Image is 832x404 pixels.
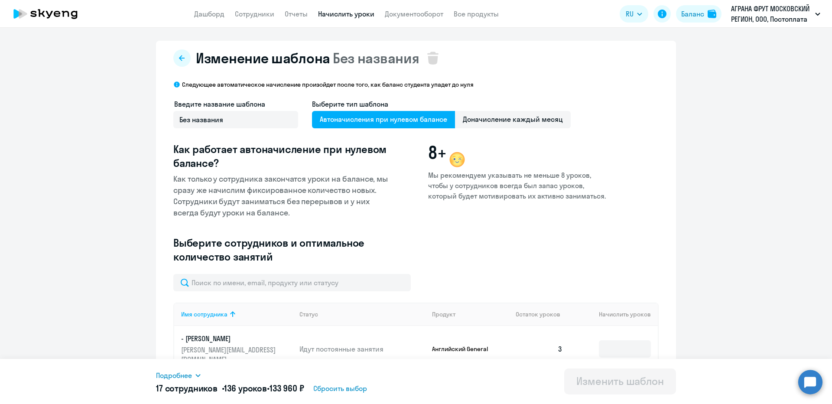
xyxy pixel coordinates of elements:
[576,374,664,388] div: Изменить шаблон
[428,170,607,201] p: Мы рекомендуем указывать не меньше 8 уроков, чтобы у сотрудников всегда был запас уроков, который...
[708,10,716,18] img: balance
[385,10,443,18] a: Документооборот
[173,142,393,170] h3: Как работает автоначисление при нулевом балансе?
[432,310,455,318] div: Продукт
[620,5,648,23] button: RU
[196,49,330,67] span: Изменение шаблона
[181,310,227,318] div: Имя сотрудника
[454,10,499,18] a: Все продукты
[173,111,298,128] input: Без названия
[312,111,455,128] span: Автоначисления при нулевом балансе
[299,344,425,354] p: Идут постоянные занятия
[181,310,292,318] div: Имя сотрудника
[312,99,571,109] h4: Выберите тип шаблона
[156,370,192,381] span: Подробнее
[455,111,571,128] span: Доначисление каждый месяц
[182,81,474,88] p: Следующее автоматическое начисление произойдет после того, как баланс студента упадет до нуля
[564,368,676,394] button: Изменить шаблон
[270,383,304,394] span: 133 960 ₽
[318,10,374,18] a: Начислить уроки
[428,142,446,163] span: 8+
[731,3,812,24] p: АГРАНА ФРУТ МОСКОВСКИЙ РЕГИОН, ООО, Постоплата
[299,310,425,318] div: Статус
[194,10,224,18] a: Дашборд
[181,345,278,364] p: [PERSON_NAME][EMAIL_ADDRESS][DOMAIN_NAME]
[626,9,634,19] span: RU
[432,345,497,353] p: Английский General
[173,274,411,291] input: Поиск по имени, email, продукту или статусу
[333,49,419,67] span: Без названия
[447,149,468,170] img: wink
[173,236,393,264] h3: Выберите сотрудников и оптимальное количество занятий
[516,310,560,318] span: Остаток уроков
[235,10,274,18] a: Сотрудники
[676,5,721,23] button: Балансbalance
[509,326,569,372] td: 3
[299,310,318,318] div: Статус
[224,383,267,394] span: 136 уроков
[181,334,278,343] p: - [PERSON_NAME]
[516,310,569,318] div: Остаток уроков
[173,173,393,218] p: Как только у сотрудника закончатся уроки на балансе, мы сразу же начислим фиксированное количеств...
[156,382,304,394] h5: 17 сотрудников • •
[181,334,292,364] a: - [PERSON_NAME][PERSON_NAME][EMAIL_ADDRESS][DOMAIN_NAME]
[681,9,704,19] div: Баланс
[727,3,825,24] button: АГРАНА ФРУТ МОСКОВСКИЙ РЕГИОН, ООО, Постоплата
[313,383,367,394] span: Сбросить выбор
[174,100,265,108] span: Введите название шаблона
[569,303,658,326] th: Начислить уроков
[432,310,509,318] div: Продукт
[285,10,308,18] a: Отчеты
